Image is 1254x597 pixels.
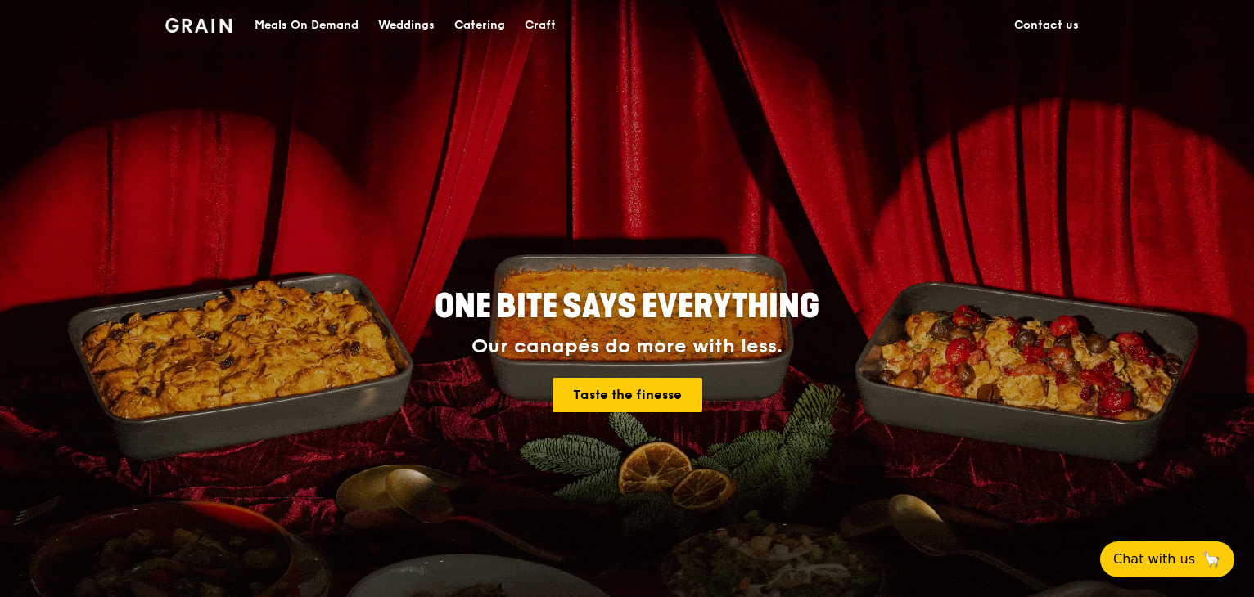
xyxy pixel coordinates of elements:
[1202,550,1221,569] span: 🦙
[368,1,444,50] a: Weddings
[1113,550,1195,569] span: Chat with us
[1100,541,1234,577] button: Chat with us🦙
[515,1,566,50] a: Craft
[378,1,435,50] div: Weddings
[255,1,359,50] div: Meals On Demand
[165,18,232,33] img: Grain
[553,378,702,412] a: Taste the finesse
[332,335,922,358] div: Our canapés do more with less.
[1004,1,1089,50] a: Contact us
[435,287,819,326] span: ONE BITE SAYS EVERYTHING
[525,1,556,50] div: Craft
[454,1,505,50] div: Catering
[444,1,515,50] a: Catering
